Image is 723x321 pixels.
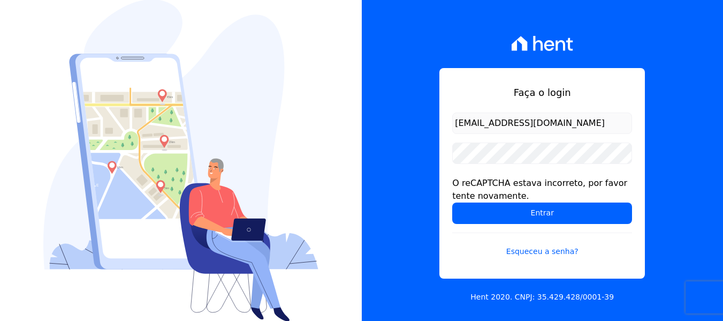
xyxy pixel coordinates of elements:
input: Entrar [452,203,632,224]
div: O reCAPTCHA estava incorreto, por favor tente novamente. [452,177,632,203]
input: Email [452,113,632,134]
p: Hent 2020. CNPJ: 35.429.428/0001-39 [470,292,614,303]
h1: Faça o login [452,85,632,100]
a: Esqueceu a senha? [452,233,632,257]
